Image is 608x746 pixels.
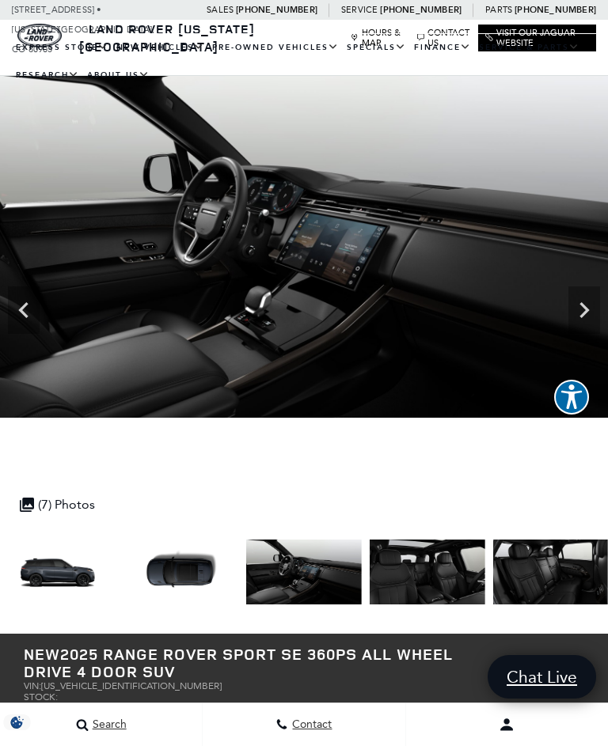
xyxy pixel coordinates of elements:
a: Hours & Map [351,28,408,48]
button: Explore your accessibility options [554,380,589,415]
img: New 2025 Varesine Blue LAND ROVER SE 360PS image 6 [370,540,485,604]
a: [STREET_ADDRESS] • [US_STATE][GEOGRAPHIC_DATA], CO 80905 [12,5,155,55]
img: New 2025 Varesine Blue LAND ROVER SE 360PS image 5 [246,540,362,604]
span: VIN: [24,680,41,691]
img: New 2025 Varesine Blue LAND ROVER SE 360PS image 7 [492,540,608,604]
a: Contact Us [417,28,471,48]
strong: New [24,643,60,665]
button: Open user profile menu [406,705,608,744]
img: New 2025 Varesine Blue LAND ROVER SE 360PS image 4 [123,540,239,604]
a: Chat Live [488,655,596,699]
img: Land Rover [17,24,62,47]
a: [PHONE_NUMBER] [515,4,596,16]
span: [US_VEHICLE_IDENTIFICATION_NUMBER] [41,680,222,691]
nav: Main Navigation [12,34,596,89]
div: (7) Photos [12,489,103,520]
a: About Us [83,62,154,89]
a: Service & Parts [475,34,583,62]
aside: Accessibility Help Desk [554,380,589,418]
span: Search [89,718,127,732]
h1: 2025 Range Rover Sport SE 360PS All Wheel Drive 4 Door SUV [24,646,474,680]
a: Visit Our Jaguar Website [485,28,589,48]
a: Research [12,62,83,89]
a: EXPRESS STORE [12,34,112,62]
a: land-rover [17,24,62,47]
a: New Vehicles [112,34,208,62]
span: Chat Live [499,666,585,687]
a: Pre-Owned Vehicles [208,34,343,62]
a: Land Rover [US_STATE][GEOGRAPHIC_DATA] [79,21,255,55]
a: [PHONE_NUMBER] [380,4,462,16]
span: Stock: [24,691,58,702]
a: Specials [343,34,410,62]
span: Contact [288,718,332,732]
a: [PHONE_NUMBER] [236,4,317,16]
a: Finance [410,34,475,62]
div: Previous [8,286,40,334]
div: Next [568,286,600,334]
